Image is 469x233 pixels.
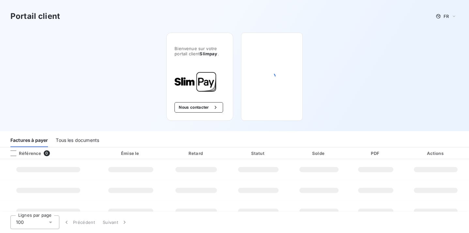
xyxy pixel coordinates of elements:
[10,133,48,147] div: Factures à payer
[10,10,60,22] h3: Portail client
[444,14,449,19] span: FR
[56,133,99,147] div: Tous les documents
[166,150,227,157] div: Retard
[200,51,217,56] span: Slimpay
[98,150,164,157] div: Émise le
[174,72,216,92] img: Company logo
[404,150,468,157] div: Actions
[44,150,50,156] span: 0
[229,150,288,157] div: Statut
[16,219,24,226] span: 100
[174,102,223,113] button: Nous contacter
[99,215,132,229] button: Suivant
[5,150,41,156] div: Référence
[59,215,99,229] button: Précédent
[350,150,401,157] div: PDF
[290,150,347,157] div: Solde
[174,46,225,56] span: Bienvenue sur votre portail client .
